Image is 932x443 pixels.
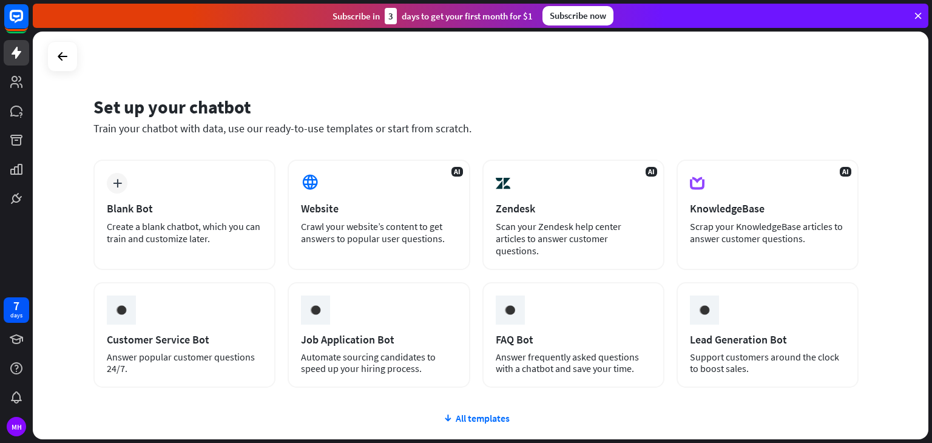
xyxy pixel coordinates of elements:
[7,417,26,436] div: MH
[10,311,22,320] div: days
[542,6,613,25] div: Subscribe now
[4,297,29,323] a: 7 days
[13,300,19,311] div: 7
[385,8,397,24] div: 3
[333,8,533,24] div: Subscribe in days to get your first month for $1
